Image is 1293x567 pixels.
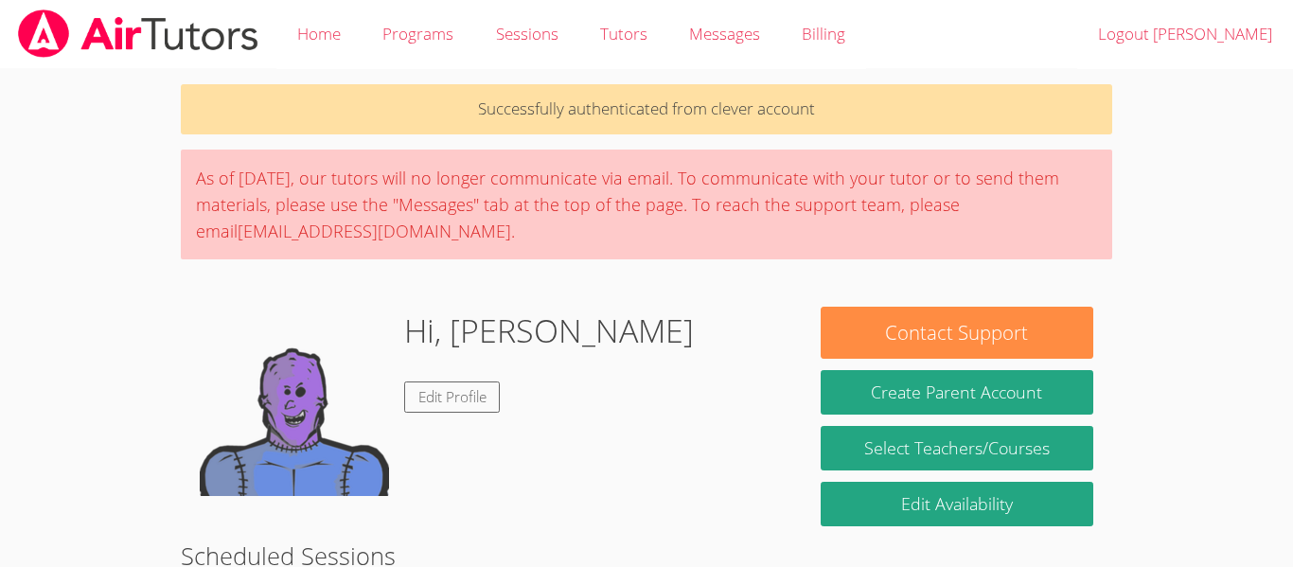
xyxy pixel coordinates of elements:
[821,307,1093,359] button: Contact Support
[404,307,694,355] h1: Hi, [PERSON_NAME]
[404,381,501,413] a: Edit Profile
[200,307,389,496] img: default.png
[689,23,760,44] span: Messages
[181,84,1112,134] p: Successfully authenticated from clever account
[181,150,1112,259] div: As of [DATE], our tutors will no longer communicate via email. To communicate with your tutor or ...
[821,370,1093,415] button: Create Parent Account
[16,9,260,58] img: airtutors_banner-c4298cdbf04f3fff15de1276eac7730deb9818008684d7c2e4769d2f7ddbe033.png
[821,426,1093,470] a: Select Teachers/Courses
[821,482,1093,526] a: Edit Availability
